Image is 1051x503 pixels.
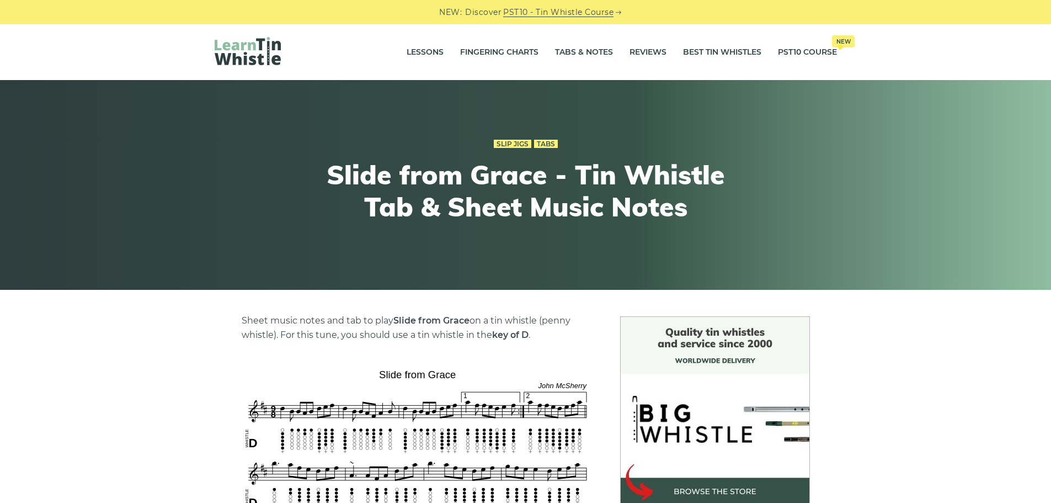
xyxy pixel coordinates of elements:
a: Best Tin Whistles [683,39,761,66]
h1: Slide from Grace - Tin Whistle Tab & Sheet Music Notes [323,159,729,223]
a: Tabs [534,140,558,149]
p: Sheet music notes and tab to play on a tin whistle (penny whistle). For this tune, you should use... [242,314,594,342]
a: Reviews [629,39,666,66]
strong: Slide from Grace [393,315,470,326]
a: PST10 CourseNew [778,39,837,66]
a: Slip Jigs [494,140,531,149]
a: Tabs & Notes [555,39,613,66]
a: Fingering Charts [460,39,538,66]
span: New [832,35,855,47]
a: Lessons [407,39,444,66]
img: LearnTinWhistle.com [215,37,281,65]
strong: key of D [492,330,529,340]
